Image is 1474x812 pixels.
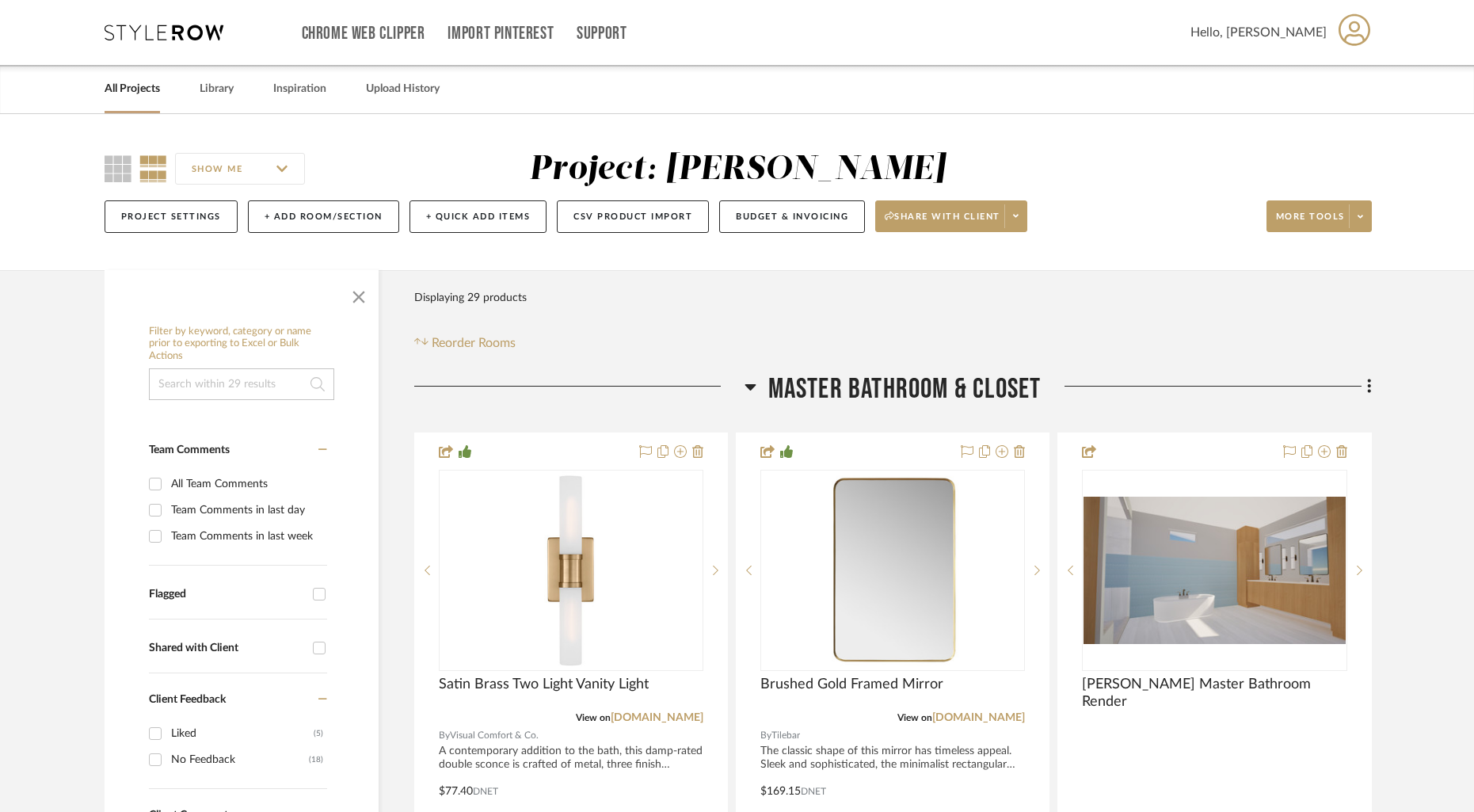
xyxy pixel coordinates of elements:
button: Share with client [875,200,1027,232]
div: 0 [761,471,1024,670]
img: Satin Brass Two Light Vanity Light [472,471,670,669]
span: Brushed Gold Framed Mirror [760,676,943,693]
a: Chrome Web Clipper [302,27,425,40]
span: Satin Brass Two Light Vanity Light [439,676,649,693]
button: + Add Room/Section [248,200,399,233]
span: By [760,728,771,743]
span: Hello, [PERSON_NAME] [1190,23,1327,42]
button: Project Settings [105,200,238,233]
div: Shared with Client [149,642,305,655]
div: All Team Comments [171,471,323,497]
span: Tilebar [771,728,800,743]
div: Flagged [149,588,305,601]
img: Nelson Master Bathroom Render [1084,497,1345,644]
h6: Filter by keyword, category or name prior to exporting to Excel or Bulk Actions [149,326,334,363]
a: Upload History [366,78,440,100]
div: No Feedback [171,747,309,772]
input: Search within 29 results [149,368,334,400]
div: (18) [309,747,323,772]
span: More tools [1276,211,1345,234]
a: Inspiration [273,78,326,100]
button: Budget & Invoicing [719,200,865,233]
button: Close [343,278,375,310]
div: Team Comments in last week [171,524,323,549]
span: Client Feedback [149,694,226,705]
a: Library [200,78,234,100]
a: Support [577,27,627,40]
a: All Projects [105,78,160,100]
button: Reorder Rooms [414,334,516,353]
a: [DOMAIN_NAME] [611,712,703,723]
div: 0 [440,471,703,670]
a: Import Pinterest [448,27,554,40]
div: Displaying 29 products [414,282,527,314]
span: Share with client [885,211,1000,234]
span: Reorder Rooms [432,334,516,353]
button: More tools [1266,200,1372,232]
span: View on [897,713,932,722]
span: Visual Comfort & Co. [450,728,539,743]
span: Team Comments [149,444,230,456]
div: Liked [171,721,314,746]
span: View on [576,713,611,722]
span: [PERSON_NAME] Master Bathroom Render [1082,676,1346,711]
button: CSV Product Import [557,200,709,233]
img: Brushed Gold Framed Mirror [818,471,968,669]
span: Master Bathroom & Closet [768,372,1042,406]
button: + Quick Add Items [409,200,547,233]
div: Team Comments in last day [171,497,323,523]
div: Project: [PERSON_NAME] [529,153,946,186]
span: By [439,728,450,743]
a: [DOMAIN_NAME] [932,712,1025,723]
div: (5) [314,721,323,746]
